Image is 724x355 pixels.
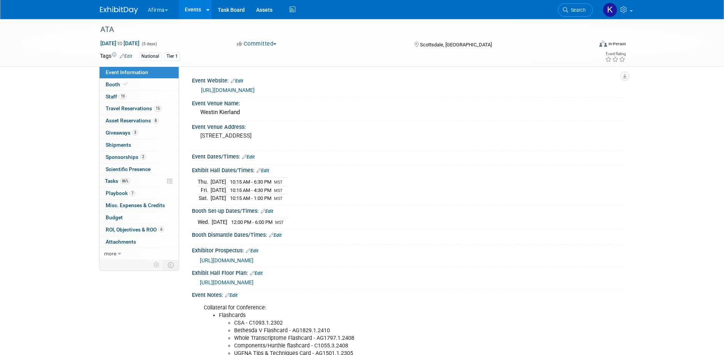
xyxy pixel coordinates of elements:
div: In-Person [608,41,626,47]
li: Whole Transcriptome Flashcard - AG1797.1.2408 [234,334,536,342]
pre: [STREET_ADDRESS] [200,132,364,139]
a: Edit [120,54,132,59]
a: [URL][DOMAIN_NAME] [200,257,253,263]
a: Edit [242,154,255,160]
span: (5 days) [141,41,157,46]
span: MST [274,180,283,185]
li: CSA - C1093.1.2302 [234,319,536,327]
div: Exhibit Hall Dates/Times: [192,165,624,174]
button: Committed [234,40,279,48]
span: 12:00 PM - 6:00 PM [231,219,272,225]
span: Asset Reservations [106,117,158,124]
span: 2 [140,154,146,160]
span: 19 [119,94,127,99]
li: Components/Hurthle flashcard - C1055.3.2408 [234,342,536,350]
div: Event Venue Address: [192,121,624,131]
td: Sat. [198,194,211,202]
div: Exhibitor Prospectus: [192,245,624,255]
span: ROI, Objectives & ROO [106,227,164,233]
a: Edit [225,293,238,298]
div: Event Rating [605,52,626,56]
span: [DATE] [DATE] [100,40,140,47]
img: Keirsten Davis [603,3,617,17]
a: [URL][DOMAIN_NAME] [201,87,255,93]
td: Fri. [198,186,211,194]
span: Event Information [106,69,148,75]
li: Bethesda V Flashcard - AG1829.1.2410 [234,327,536,334]
span: Scientific Presence [106,166,151,172]
a: more [100,248,179,260]
span: Booth [106,81,129,87]
div: Event Dates/Times: [192,151,624,161]
a: Misc. Expenses & Credits [100,200,179,211]
span: Staff [106,94,127,100]
td: [DATE] [212,218,227,226]
td: Wed. [198,218,212,226]
td: [DATE] [211,186,226,194]
span: 7 [130,190,135,196]
a: Scientific Presence [100,163,179,175]
div: Westin Kierland [198,106,619,118]
a: Booth [100,79,179,90]
span: 86% [120,178,130,184]
div: ATA [98,23,581,36]
li: Flashcards [219,312,536,319]
a: Edit [231,78,243,84]
img: Format-Inperson.png [599,41,607,47]
a: Tasks86% [100,175,179,187]
i: Booth reservation complete [124,82,127,86]
td: Thu. [198,177,211,186]
span: 10:15 AM - 1:00 PM [230,195,271,201]
span: 10:15 AM - 6:30 PM [230,179,271,185]
a: Asset Reservations8 [100,115,179,127]
span: 6 [158,227,164,232]
span: Budget [106,214,123,220]
span: 3 [132,130,138,135]
span: MST [274,196,283,201]
span: Search [568,7,586,13]
a: Edit [246,248,258,254]
div: Event Notes: [192,289,624,299]
a: Giveaways3 [100,127,179,139]
span: to [116,40,124,46]
a: Sponsorships2 [100,151,179,163]
span: Playbook [106,190,135,196]
div: National [139,52,162,60]
div: Event Format [548,40,626,51]
span: Giveaways [106,130,138,136]
span: Scottsdale, [GEOGRAPHIC_DATA] [420,42,492,48]
a: Edit [269,233,282,238]
td: [DATE] [211,194,226,202]
div: Event Venue Name: [192,98,624,107]
a: [URL][DOMAIN_NAME] [200,279,253,285]
td: Tags [100,52,132,61]
div: Exhibit Hall Floor Plan: [192,267,624,277]
a: Budget [100,212,179,223]
span: Misc. Expenses & Credits [106,202,165,208]
a: Edit [250,271,263,276]
span: Sponsorships [106,154,146,160]
span: 8 [153,118,158,124]
span: Tasks [105,178,130,184]
td: [DATE] [211,177,226,186]
span: more [104,250,116,257]
span: MST [274,188,283,193]
a: Search [558,3,593,17]
div: Tier 1 [164,52,180,60]
div: Event Website: [192,75,624,85]
span: Attachments [106,239,136,245]
div: Booth Dismantle Dates/Times: [192,229,624,239]
img: ExhibitDay [100,6,138,14]
td: Personalize Event Tab Strip [150,260,163,270]
a: Edit [257,168,269,173]
a: Edit [261,209,273,214]
span: Shipments [106,142,131,148]
div: Booth Set-up Dates/Times: [192,205,624,215]
a: ROI, Objectives & ROO6 [100,224,179,236]
a: Attachments [100,236,179,248]
a: Playbook7 [100,187,179,199]
span: 10:15 AM - 4:30 PM [230,187,271,193]
a: Travel Reservations15 [100,103,179,114]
